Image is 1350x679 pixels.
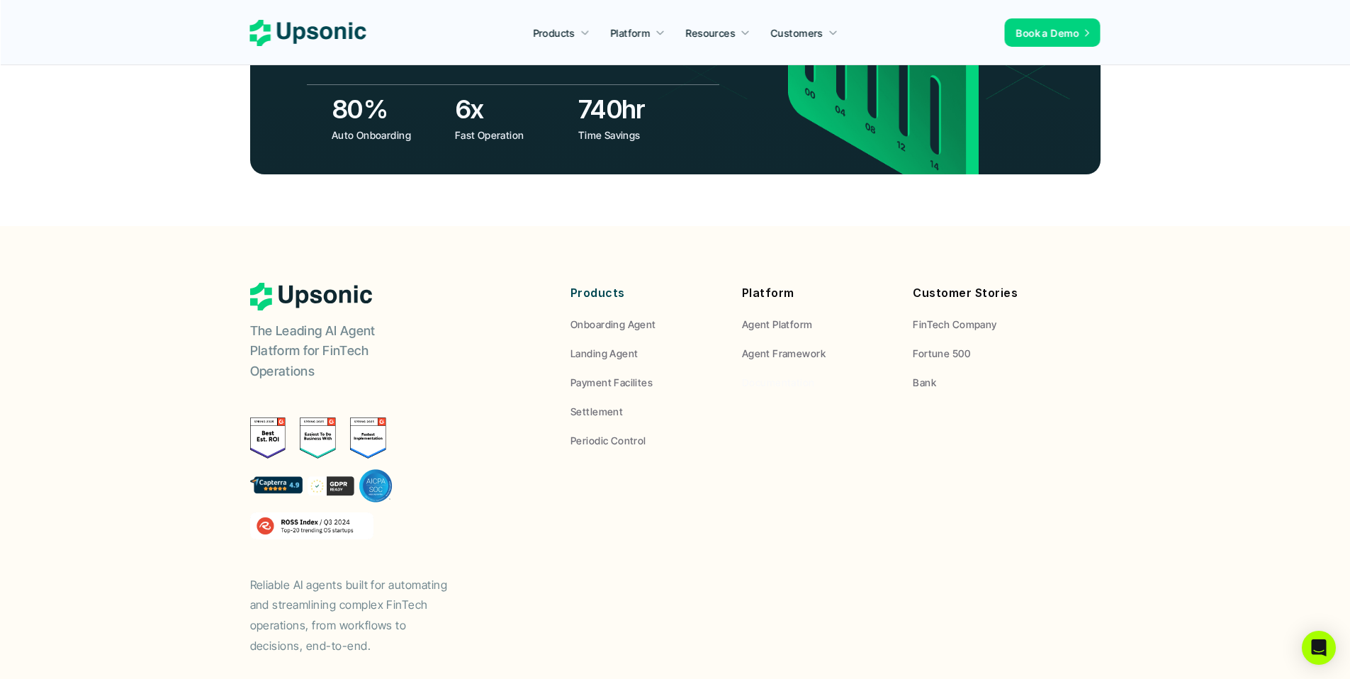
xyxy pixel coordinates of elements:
[455,128,568,142] p: Fast Operation
[913,318,996,330] span: FinTech Company
[533,26,575,40] p: Products
[570,376,653,388] span: Payment Facilites
[610,26,650,40] p: Platform
[578,91,694,127] h3: 740hr
[742,375,892,390] a: Documentation
[742,318,813,330] span: Agent Platform
[250,575,463,656] p: Reliable AI agents built for automating and streamlining complex FinTech operations, from workflo...
[570,434,646,447] span: Periodic Control
[250,321,427,382] p: The Leading AI Agent Platform for FinTech Operations
[771,26,823,40] p: Customers
[455,91,571,127] h3: 6x
[1005,18,1101,47] a: Book a Demo
[570,405,623,417] span: Settlement
[570,283,721,303] p: Products
[570,404,721,419] a: Settlement
[332,91,448,127] h3: 80%
[570,375,721,390] a: Payment Facilites
[1016,27,1079,39] span: Book a Demo
[524,20,598,45] a: Products
[913,376,936,388] span: Bank
[742,347,826,359] span: Agent Framework
[913,347,970,359] span: Fortune 500
[570,318,656,330] span: Onboarding Agent
[1302,631,1336,665] div: Open Intercom Messenger
[578,128,691,142] p: Time Savings
[742,376,814,388] span: Documentation
[686,26,736,40] p: Resources
[332,128,444,142] p: Auto Onboarding
[913,283,1063,303] p: Customer Stories
[570,433,721,448] a: Periodic Control
[570,317,721,332] a: Onboarding Agent
[570,346,721,361] a: Landing Agent
[742,283,892,303] p: Platform
[570,347,638,359] span: Landing Agent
